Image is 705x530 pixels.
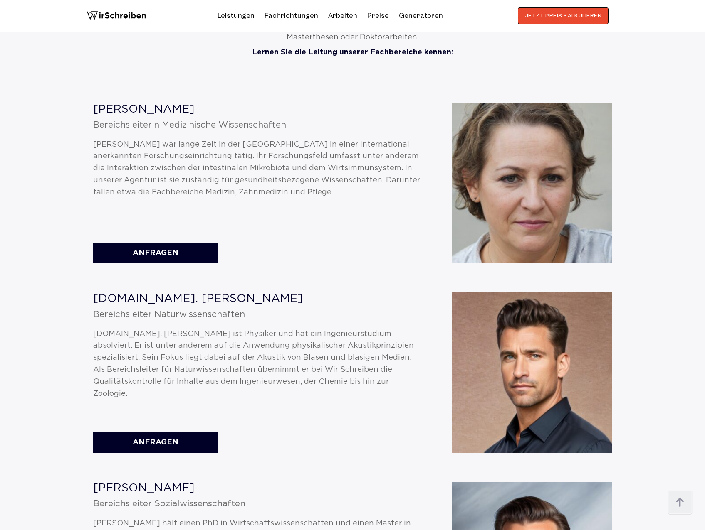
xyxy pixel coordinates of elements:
a: Fachrichtungen [265,9,318,22]
img: logo wirschreiben [87,7,146,24]
div: [PERSON_NAME] war lange Zeit in der [GEOGRAPHIC_DATA] in einer international anerkannten Forschun... [93,139,420,230]
div: Bereichsleiter Sozialwissenschaften [93,499,420,509]
img: Kerstin Flemming [452,103,612,263]
div: [PERSON_NAME] [93,482,420,495]
a: Generatoren [399,9,443,22]
a: ANFRAGEN [93,243,218,264]
img: Tim Fleischer [452,292,612,453]
div: Bereichsleiterin Medizinische Wissenschaften [93,120,420,130]
strong: Lernen Sie die Leitung unserer Fachbereiche kennen: [252,49,453,56]
button: JETZT PREIS KALKULIEREN [518,7,609,24]
a: Arbeiten [328,9,357,22]
img: button top [668,490,693,515]
a: Preise [367,11,389,20]
a: ANFRAGEN [93,432,218,453]
div: [PERSON_NAME] [93,103,420,116]
div: [DOMAIN_NAME]. [PERSON_NAME] [93,292,420,305]
div: [DOMAIN_NAME]. [PERSON_NAME] ist Physiker und hat ein Ingenieurstudium absolviert. Er ist unter a... [93,328,420,420]
div: Bereichsleiter Naturwissenschaften [93,309,420,319]
a: Leistungen [218,9,255,22]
